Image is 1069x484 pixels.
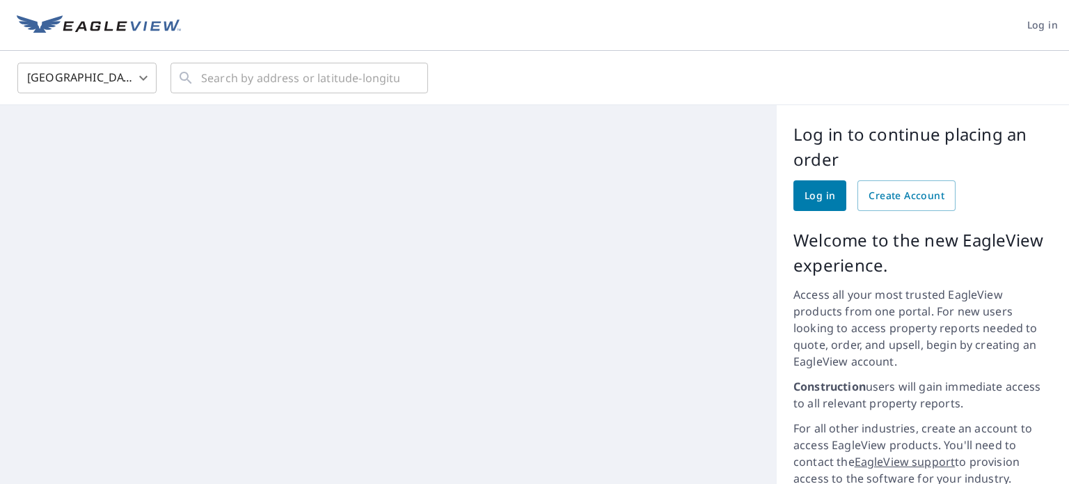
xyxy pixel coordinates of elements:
[793,122,1052,172] p: Log in to continue placing an order
[869,187,944,205] span: Create Account
[793,228,1052,278] p: Welcome to the new EagleView experience.
[17,58,157,97] div: [GEOGRAPHIC_DATA]
[1027,17,1058,34] span: Log in
[793,379,866,394] strong: Construction
[793,378,1052,412] p: users will gain immediate access to all relevant property reports.
[805,187,835,205] span: Log in
[793,286,1052,370] p: Access all your most trusted EagleView products from one portal. For new users looking to access ...
[793,180,846,211] a: Log in
[857,180,956,211] a: Create Account
[17,15,181,36] img: EV Logo
[201,58,399,97] input: Search by address or latitude-longitude
[855,454,956,469] a: EagleView support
